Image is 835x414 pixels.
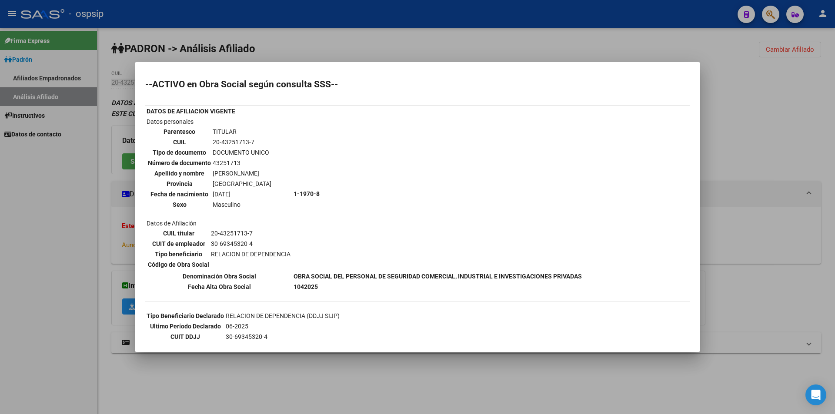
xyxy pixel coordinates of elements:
[147,137,211,147] th: CUIL
[212,189,272,199] td: [DATE]
[146,332,224,341] th: CUIT DDJJ
[212,137,272,147] td: 20-43251713-7
[146,117,292,271] td: Datos personales Datos de Afiliación
[147,249,210,259] th: Tipo beneficiario
[294,283,318,290] b: 1042025
[210,249,291,259] td: RELACION DE DEPENDENCIA
[147,260,210,269] th: Código de Obra Social
[225,311,533,321] td: RELACION DE DEPENDENCIA (DDJJ SIJP)
[805,384,826,405] div: Open Intercom Messenger
[147,179,211,189] th: Provincia
[294,190,320,197] b: 1-1970-8
[146,311,224,321] th: Tipo Beneficiario Declarado
[145,80,690,89] h2: --ACTIVO en Obra Social según consulta SSS--
[147,200,211,209] th: Sexo
[147,158,211,168] th: Número de documento
[147,169,211,178] th: Apellido y nombre
[212,148,272,157] td: DOCUMENTO UNICO
[294,273,582,280] b: OBRA SOCIAL DEL PERSONAL DE SEGURIDAD COMERCIAL, INDUSTRIAL E INVESTIGACIONES PRIVADAS
[147,127,211,136] th: Parentesco
[147,189,211,199] th: Fecha de nacimiento
[212,169,272,178] td: [PERSON_NAME]
[210,239,291,248] td: 30-69345320-4
[147,148,211,157] th: Tipo de documento
[146,272,292,281] th: Denominación Obra Social
[212,158,272,168] td: 43251713
[147,108,235,115] b: DATOS DE AFILIACION VIGENTE
[210,229,291,238] td: 20-43251713-7
[147,229,210,238] th: CUIL titular
[212,200,272,209] td: Masculino
[146,321,224,331] th: Ultimo Período Declarado
[147,239,210,248] th: CUIT de empleador
[146,282,292,291] th: Fecha Alta Obra Social
[212,127,272,136] td: TITULAR
[225,332,533,341] td: 30-69345320-4
[212,179,272,189] td: [GEOGRAPHIC_DATA]
[225,321,533,331] td: 06-2025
